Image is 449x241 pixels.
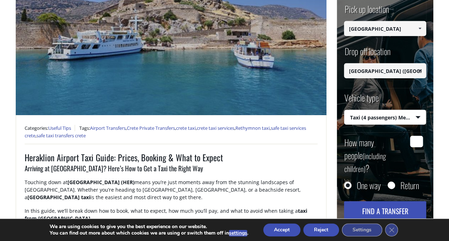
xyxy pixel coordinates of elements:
[344,201,426,220] button: Find a transfer
[25,178,318,207] p: Touching down at means you’re just moments away from the stunning landscapes of [GEOGRAPHIC_DATA]...
[344,91,378,109] label: Vehicle type
[25,207,318,228] p: In this guide, we’ll break down how to book, what to expect, how much you’ll pay, and what to avo...
[342,223,382,236] button: Settings
[400,181,419,188] label: Return
[263,223,300,236] button: Accept
[25,125,306,139] a: safe taxi services crete
[344,136,406,174] label: How many people ?
[25,151,318,163] h1: Heraklion Airport Taxi Guide: Prices, Booking & What to Expect
[197,125,234,131] a: crete taxi services
[90,125,126,131] a: Airport Transfers
[36,132,86,139] a: safe taxi transfers crete
[385,223,398,236] button: Close GDPR Cookie Banner
[127,125,175,131] a: Crete Private Transfers
[25,125,306,139] span: Tags: , , , , , ,
[229,230,247,236] button: settings
[414,63,426,78] a: Show All Items
[176,125,196,131] a: crete taxi
[344,150,386,174] small: (including children)
[414,21,426,36] a: Show All Items
[28,194,90,201] strong: [GEOGRAPHIC_DATA] taxi
[50,223,248,230] p: We are using cookies to give you the best experience on our website.
[344,3,389,21] label: Pick up location
[68,179,135,186] strong: [GEOGRAPHIC_DATA] (HER)
[235,125,270,131] a: Rethymnon taxi
[344,63,426,78] input: Select drop-off location
[50,230,248,236] p: You can find out more about which cookies we are using or switch them off in .
[303,223,339,236] button: Reject
[25,125,75,131] span: Categories:
[344,21,426,36] input: Select pickup location
[344,45,390,63] label: Drop off location
[25,163,318,178] h3: Arriving at [GEOGRAPHIC_DATA]? Here’s How to Get a Taxi the Right Way
[344,110,426,125] span: Taxi (4 passengers) Mercedes E Class
[48,125,71,131] a: Useful Tips
[356,181,380,188] label: One way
